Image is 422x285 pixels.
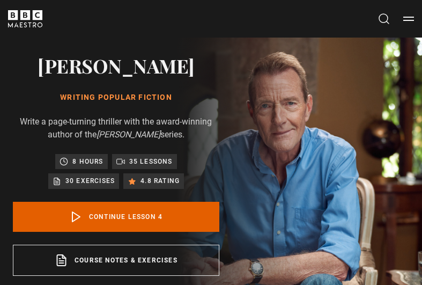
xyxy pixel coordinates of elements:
[13,202,219,232] a: Continue lesson 4
[8,10,42,27] svg: BBC Maestro
[13,52,219,79] h2: [PERSON_NAME]
[140,176,180,186] p: 4.8 rating
[97,129,160,140] i: [PERSON_NAME]
[129,156,173,167] p: 35 lessons
[65,176,115,186] p: 30 exercises
[72,156,103,167] p: 8 hours
[403,13,414,24] button: Toggle navigation
[13,92,219,103] h1: Writing Popular Fiction
[13,115,219,141] p: Write a page-turning thriller with the award-winning author of the series.
[13,245,219,276] a: Course notes & exercises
